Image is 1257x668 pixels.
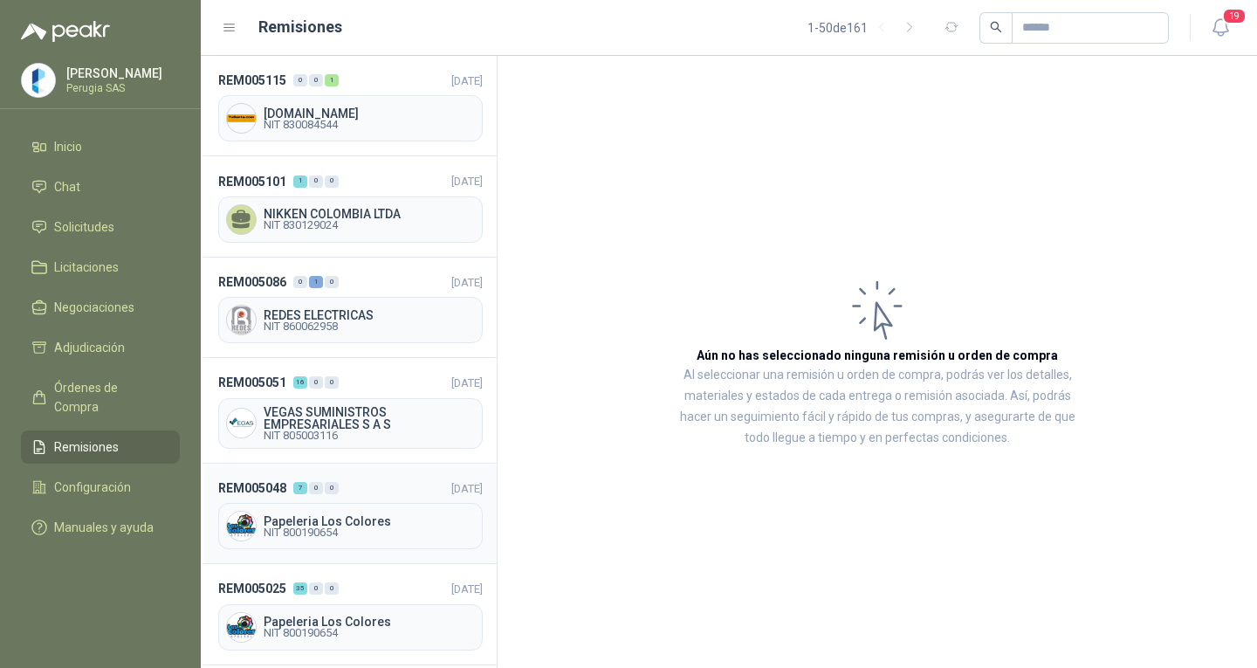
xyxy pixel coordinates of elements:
[54,518,154,537] span: Manuales y ayuda
[21,251,180,284] a: Licitaciones
[293,582,307,595] div: 35
[227,613,256,642] img: Company Logo
[218,172,286,191] span: REM005101
[218,71,286,90] span: REM005115
[264,220,475,231] span: NIT 830129024
[325,482,339,494] div: 0
[54,177,80,196] span: Chat
[293,376,307,389] div: 16
[201,464,497,564] a: REM005048700[DATE] Company LogoPapeleria Los ColoresNIT 800190654
[264,616,475,628] span: Papeleria Los Colores
[293,276,307,288] div: 0
[451,276,483,289] span: [DATE]
[264,527,475,538] span: NIT 800190654
[54,378,163,417] span: Órdenes de Compra
[201,156,497,257] a: REM005101100[DATE] NIKKEN COLOMBIA LTDANIT 830129024
[54,478,131,497] span: Configuración
[201,564,497,665] a: REM0050253500[DATE] Company LogoPapeleria Los ColoresNIT 800190654
[697,346,1058,365] h3: Aún no has seleccionado ninguna remisión u orden de compra
[21,170,180,203] a: Chat
[218,579,286,598] span: REM005025
[54,298,134,317] span: Negociaciones
[264,430,475,441] span: NIT 805003116
[293,74,307,86] div: 0
[227,512,256,541] img: Company Logo
[21,291,180,324] a: Negociaciones
[21,331,180,364] a: Adjudicación
[309,74,323,86] div: 0
[21,130,180,163] a: Inicio
[66,83,175,93] p: Perugia SAS
[451,376,483,389] span: [DATE]
[258,15,342,39] h1: Remisiones
[218,479,286,498] span: REM005048
[672,365,1082,449] p: Al seleccionar una remisión u orden de compra, podrás ver los detalles, materiales y estados de c...
[227,306,256,334] img: Company Logo
[1222,8,1247,24] span: 19
[451,74,483,87] span: [DATE]
[21,511,180,544] a: Manuales y ayuda
[451,482,483,495] span: [DATE]
[325,74,339,86] div: 1
[227,409,256,437] img: Company Logo
[227,104,256,133] img: Company Logo
[1205,12,1236,44] button: 19
[264,515,475,527] span: Papeleria Los Colores
[201,358,497,463] a: REM0050511600[DATE] Company LogoVEGAS SUMINISTROS EMPRESARIALES S A SNIT 805003116
[309,582,323,595] div: 0
[54,258,119,277] span: Licitaciones
[22,64,55,97] img: Company Logo
[218,272,286,292] span: REM005086
[451,582,483,596] span: [DATE]
[325,376,339,389] div: 0
[201,56,497,156] a: REM005115001[DATE] Company Logo[DOMAIN_NAME]NIT 830084544
[54,437,119,457] span: Remisiones
[293,482,307,494] div: 7
[264,208,475,220] span: NIKKEN COLOMBIA LTDA
[264,107,475,120] span: [DOMAIN_NAME]
[325,176,339,188] div: 0
[325,276,339,288] div: 0
[264,628,475,638] span: NIT 800190654
[264,120,475,130] span: NIT 830084544
[264,309,475,321] span: REDES ELECTRICAS
[21,371,180,424] a: Órdenes de Compra
[293,176,307,188] div: 1
[54,217,114,237] span: Solicitudes
[54,137,82,156] span: Inicio
[66,67,175,79] p: [PERSON_NAME]
[54,338,125,357] span: Adjudicación
[21,21,110,42] img: Logo peakr
[309,376,323,389] div: 0
[21,471,180,504] a: Configuración
[264,321,475,332] span: NIT 860062958
[807,14,924,42] div: 1 - 50 de 161
[309,176,323,188] div: 0
[451,175,483,188] span: [DATE]
[201,258,497,358] a: REM005086010[DATE] Company LogoREDES ELECTRICASNIT 860062958
[264,406,475,430] span: VEGAS SUMINISTROS EMPRESARIALES S A S
[309,482,323,494] div: 0
[990,21,1002,33] span: search
[21,210,180,244] a: Solicitudes
[309,276,323,288] div: 1
[218,373,286,392] span: REM005051
[325,582,339,595] div: 0
[21,430,180,464] a: Remisiones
